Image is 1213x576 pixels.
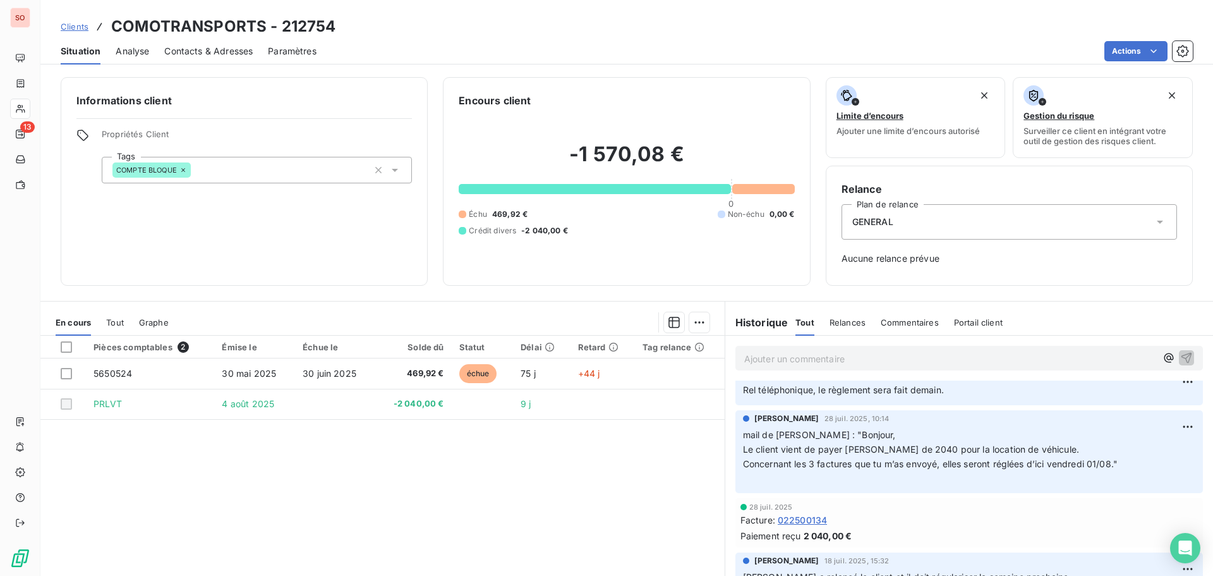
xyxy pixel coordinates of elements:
button: Gestion du risqueSurveiller ce client en intégrant votre outil de gestion des risques client. [1013,77,1193,158]
span: échue [459,364,497,383]
span: 469,92 € [383,367,444,380]
span: COMPTE BLOQUE [116,166,177,174]
div: Retard [578,342,627,352]
span: Graphe [139,317,169,328]
div: Tag relance [643,342,717,352]
div: Échue le [303,342,368,352]
span: 13 [20,121,35,133]
img: Logo LeanPay [10,548,30,568]
span: [PERSON_NAME] [754,555,819,567]
div: Délai [521,342,563,352]
span: 2 [178,341,189,353]
span: Limite d’encours [836,111,903,121]
a: Clients [61,20,88,33]
span: -2 040,00 € [383,398,444,410]
span: 0,00 € [769,209,795,220]
h2: -1 570,08 € [459,142,794,180]
span: 469,92 € [492,209,528,220]
span: Clients [61,21,88,32]
span: En cours [56,317,91,328]
span: 75 j [521,368,536,379]
span: Situation [61,45,100,58]
span: Ajouter une limite d’encours autorisé [836,126,980,136]
span: Contacts & Adresses [164,45,253,58]
span: -2 040,00 € [521,225,568,236]
span: Crédit divers [469,225,516,236]
span: +44 j [578,368,600,379]
span: Concernant les 3 factures que tu m’as envoyé, elles seront réglées d’ici vendredi 01/08." [743,458,1118,469]
span: Paramètres [268,45,317,58]
div: Open Intercom Messenger [1170,533,1200,563]
span: [PERSON_NAME] [754,413,819,424]
span: Paiement reçu [740,529,801,542]
span: Échu [469,209,487,220]
button: Actions [1104,41,1168,61]
span: mail de [PERSON_NAME] : "Bonjour, [743,429,896,440]
span: Rel téléphonique, le règlement sera fait demain. [743,384,944,395]
input: Ajouter une valeur [191,164,201,176]
span: 5650524 [94,368,132,379]
span: 9 j [521,398,531,409]
span: Relances [830,317,866,328]
h6: Historique [725,315,788,330]
span: Tout [795,317,814,328]
span: 0 [728,199,733,209]
a: 13 [10,124,30,144]
span: Tout [106,317,124,328]
span: 28 juil. 2025 [749,503,793,511]
div: Pièces comptables [94,341,207,353]
span: GENERAL [852,216,893,228]
span: Non-échu [728,209,764,220]
span: Facture : [740,513,775,527]
span: 30 juin 2025 [303,368,356,379]
div: Solde dû [383,342,444,352]
span: Analyse [116,45,149,58]
span: 28 juil. 2025, 10:14 [824,415,890,422]
h6: Relance [842,181,1177,197]
h3: COMOTRANSPORTS - 212754 [111,15,335,38]
span: Aucune relance prévue [842,252,1177,265]
span: Le client vient de payer [PERSON_NAME] de 2040 pour la location de véhicule. [743,444,1079,455]
span: 2 040,00 € [804,529,852,542]
span: PRLVT [94,398,122,409]
span: 30 mai 2025 [222,368,276,379]
div: SO [10,8,30,28]
span: 022500134 [778,513,827,527]
span: Commentaires [881,317,939,328]
span: Portail client [954,317,1003,328]
button: Limite d’encoursAjouter une limite d’encours autorisé [826,77,1006,158]
div: Statut [459,342,506,352]
div: Émise le [222,342,287,352]
span: Propriétés Client [102,129,412,147]
span: Surveiller ce client en intégrant votre outil de gestion des risques client. [1023,126,1182,146]
h6: Informations client [76,93,412,108]
span: 4 août 2025 [222,398,274,409]
span: Gestion du risque [1023,111,1094,121]
h6: Encours client [459,93,531,108]
span: 18 juil. 2025, 15:32 [824,557,890,565]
